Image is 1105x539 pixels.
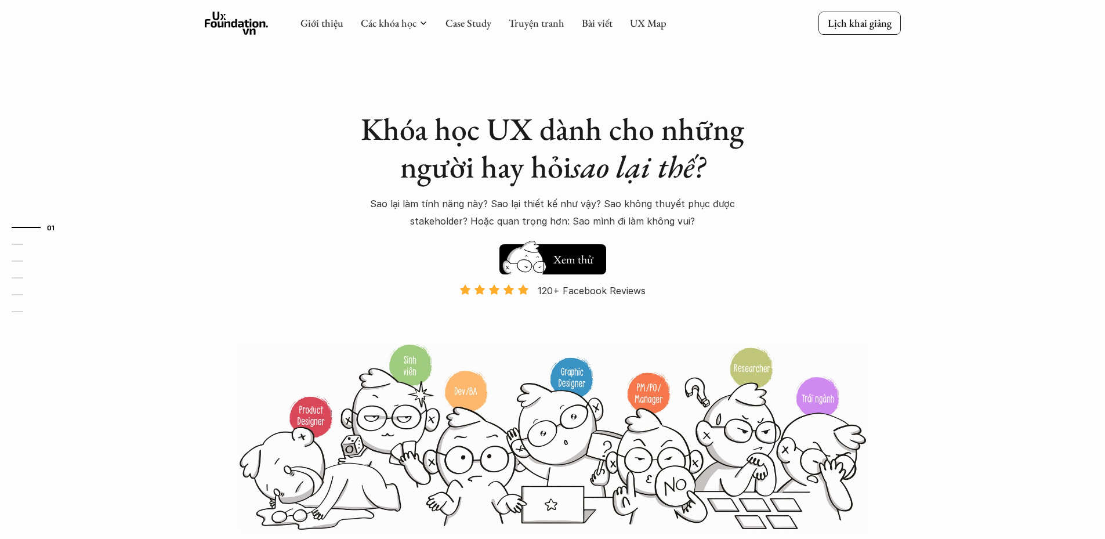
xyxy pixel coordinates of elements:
h5: Xem thử [552,251,595,267]
p: Lịch khai giảng [828,16,892,30]
em: sao lại thế? [571,146,705,187]
a: 01 [12,220,67,234]
h1: Khóa học UX dành cho những người hay hỏi [350,110,756,186]
a: Lịch khai giảng [818,12,901,34]
a: UX Map [630,16,666,30]
a: Truyện tranh [509,16,564,30]
p: Sao lại làm tính năng này? Sao lại thiết kế như vậy? Sao không thuyết phục được stakeholder? Hoặc... [350,195,756,230]
a: Xem thử [499,238,606,274]
a: Bài viết [582,16,613,30]
a: 120+ Facebook Reviews [450,284,656,342]
a: Các khóa học [361,16,416,30]
a: Giới thiệu [300,16,343,30]
strong: 01 [47,223,55,231]
a: Case Study [445,16,491,30]
p: 120+ Facebook Reviews [538,282,646,299]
